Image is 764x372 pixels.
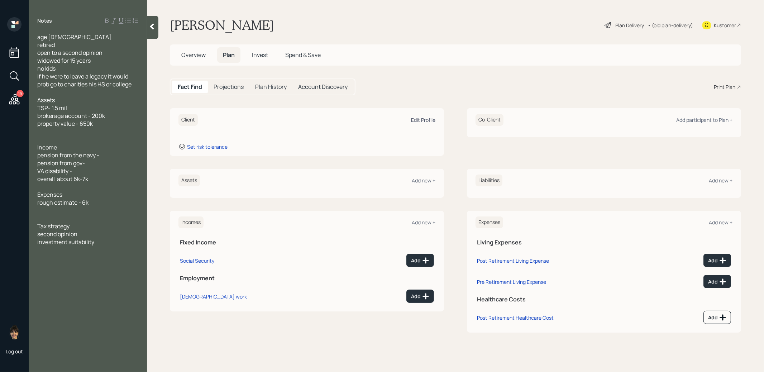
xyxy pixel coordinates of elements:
[223,51,235,59] span: Plan
[412,219,435,226] div: Add new +
[411,293,429,300] div: Add
[37,17,52,24] label: Notes
[255,84,287,90] h5: Plan History
[214,84,244,90] h5: Projections
[178,114,198,126] h6: Client
[708,278,726,285] div: Add
[406,254,434,267] button: Add
[476,175,502,186] h6: Liabilities
[709,177,732,184] div: Add new +
[187,143,228,150] div: Set risk tolerance
[37,33,132,88] span: age [DEMOGRAPHIC_DATA] retired open to a second opinion widowed for 15 years no kids if he were t...
[412,177,435,184] div: Add new +
[703,254,731,267] button: Add
[406,290,434,303] button: Add
[178,84,202,90] h5: Fact Find
[411,257,429,264] div: Add
[170,17,274,33] h1: [PERSON_NAME]
[708,257,726,264] div: Add
[6,348,23,355] div: Log out
[180,275,434,282] h5: Employment
[703,311,731,324] button: Add
[708,314,726,321] div: Add
[648,22,693,29] div: • (old plan-delivery)
[285,51,321,59] span: Spend & Save
[676,116,732,123] div: Add participant to Plan +
[477,314,554,321] div: Post Retirement Healthcare Cost
[180,293,247,300] div: [DEMOGRAPHIC_DATA] work
[615,22,644,29] div: Plan Delivery
[703,275,731,288] button: Add
[477,278,546,285] div: Pre Retirement Living Expense
[37,143,99,183] span: Income pension from the navy - pension from gov- VA disability - overall about 6k-7k
[37,222,94,246] span: Tax strategy second opinion investment suitability
[477,296,731,303] h5: Healthcare Costs
[477,257,549,264] div: Post Retirement Living Expense
[16,90,24,97] div: 19
[477,239,731,246] h5: Living Expenses
[180,239,434,246] h5: Fixed Income
[411,116,435,123] div: Edit Profile
[178,175,200,186] h6: Assets
[181,51,206,59] span: Overview
[7,325,22,339] img: treva-nostdahl-headshot.png
[178,216,204,228] h6: Incomes
[714,83,735,91] div: Print Plan
[37,96,105,128] span: Assets TSP- 1.5 mil brokerage account - 200k property value - 650k
[180,257,214,264] div: Social Security
[476,114,503,126] h6: Co-Client
[714,22,736,29] div: Kustomer
[298,84,348,90] h5: Account Discovery
[709,219,732,226] div: Add new +
[37,191,89,206] span: Expenses rough estimate - 6k
[252,51,268,59] span: Invest
[476,216,503,228] h6: Expenses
